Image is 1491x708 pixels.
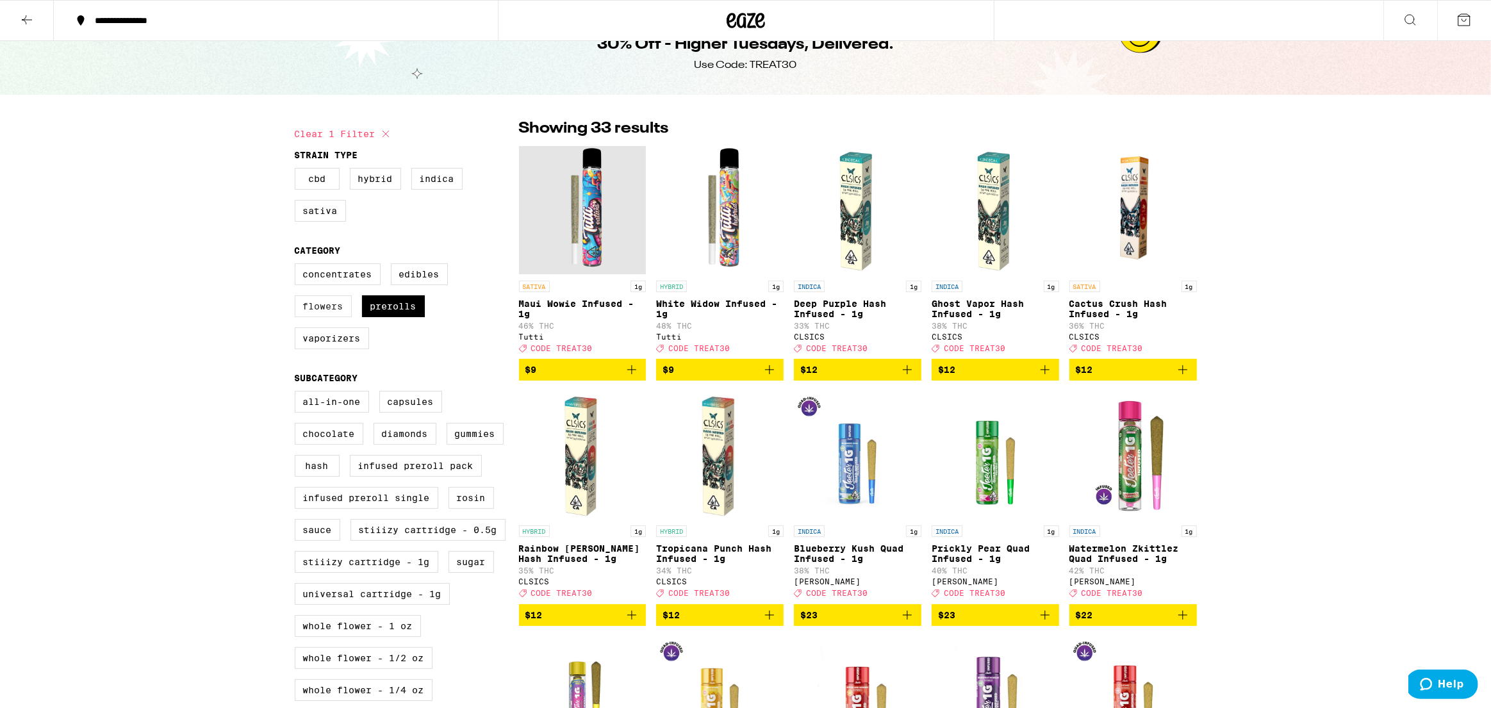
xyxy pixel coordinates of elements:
span: CODE TREAT30 [668,344,730,352]
span: CODE TREAT30 [944,589,1005,598]
a: Open page for Ghost Vapor Hash Infused - 1g from CLSICS [932,146,1059,359]
p: 1g [1182,281,1197,292]
span: CODE TREAT30 [531,344,593,352]
div: CLSICS [1069,333,1197,341]
button: Add to bag [1069,359,1197,381]
p: 1g [1044,525,1059,537]
p: 38% THC [794,566,921,575]
button: Add to bag [656,604,784,626]
label: Hybrid [350,168,401,190]
p: HYBRID [656,525,687,537]
a: Open page for Watermelon Zkittlez Quad Infused - 1g from Jeeter [1069,391,1197,604]
p: Showing 33 results [519,118,669,140]
a: Open page for Deep Purple Hash Infused - 1g from CLSICS [794,146,921,359]
span: CODE TREAT30 [1082,344,1143,352]
a: Open page for Tropicana Punch Hash Infused - 1g from CLSICS [656,391,784,604]
label: Sugar [449,551,494,573]
p: 34% THC [656,566,784,575]
p: INDICA [932,281,962,292]
label: Flowers [295,295,352,317]
div: Use Code: TREAT30 [695,58,797,72]
div: Tutti [519,333,647,341]
p: INDICA [932,525,962,537]
p: INDICA [794,525,825,537]
p: 1g [1182,525,1197,537]
p: 1g [906,281,921,292]
div: CLSICS [656,577,784,586]
div: CLSICS [519,577,647,586]
img: Tutti - White Widow Infused - 1g [656,146,784,274]
label: Gummies [447,423,504,445]
span: $22 [1076,610,1093,620]
img: Jeeter - Blueberry Kush Quad Infused - 1g [794,391,921,519]
label: CBD [295,168,340,190]
a: Open page for Maui Wowie Infused - 1g from Tutti [519,146,647,359]
label: Whole Flower - 1/4 oz [295,679,432,701]
button: Add to bag [932,359,1059,381]
p: Deep Purple Hash Infused - 1g [794,299,921,319]
p: 46% THC [519,322,647,330]
p: Tropicana Punch Hash Infused - 1g [656,543,784,564]
p: 38% THC [932,322,1059,330]
p: Watermelon Zkittlez Quad Infused - 1g [1069,543,1197,564]
img: CLSICS - Deep Purple Hash Infused - 1g [794,146,921,274]
p: White Widow Infused - 1g [656,299,784,319]
span: $12 [1076,365,1093,375]
p: SATIVA [1069,281,1100,292]
label: Concentrates [295,263,381,285]
p: 40% THC [932,566,1059,575]
label: Rosin [449,487,494,509]
span: $12 [938,365,955,375]
a: Open page for Prickly Pear Quad Infused - 1g from Jeeter [932,391,1059,604]
label: Diamonds [374,423,436,445]
label: Whole Flower - 1 oz [295,615,421,637]
p: 1g [630,281,646,292]
span: CODE TREAT30 [668,589,730,598]
label: Infused Preroll Pack [350,455,482,477]
h1: 30% Off - Higher Tuesdays, Delivered. [597,34,894,56]
label: Sativa [295,200,346,222]
img: CLSICS - Ghost Vapor Hash Infused - 1g [932,146,1059,274]
label: Whole Flower - 1/2 oz [295,647,432,669]
img: Jeeter - Prickly Pear Quad Infused - 1g [932,391,1059,519]
a: Open page for Blueberry Kush Quad Infused - 1g from Jeeter [794,391,921,604]
label: Hash [295,455,340,477]
p: 35% THC [519,566,647,575]
p: SATIVA [519,281,550,292]
button: Clear 1 filter [295,118,393,150]
p: 1g [768,281,784,292]
p: 1g [906,525,921,537]
p: 36% THC [1069,322,1197,330]
button: Add to bag [794,359,921,381]
span: $9 [663,365,674,375]
span: $23 [938,610,955,620]
a: Open page for White Widow Infused - 1g from Tutti [656,146,784,359]
label: Capsules [379,391,442,413]
label: Edibles [391,263,448,285]
button: Add to bag [656,359,784,381]
span: $12 [663,610,680,620]
span: $23 [800,610,818,620]
button: Add to bag [519,604,647,626]
label: Infused Preroll Single [295,487,438,509]
span: CODE TREAT30 [806,589,868,598]
p: Prickly Pear Quad Infused - 1g [932,543,1059,564]
span: $12 [800,365,818,375]
span: $12 [525,610,543,620]
img: Jeeter - Watermelon Zkittlez Quad Infused - 1g [1069,391,1197,519]
button: Add to bag [519,359,647,381]
button: Add to bag [1069,604,1197,626]
p: INDICA [794,281,825,292]
p: 48% THC [656,322,784,330]
img: CLSICS - Cactus Crush Hash Infused - 1g [1090,146,1176,274]
div: Tutti [656,333,784,341]
label: Sauce [295,519,340,541]
label: STIIIZY Cartridge - 0.5g [350,519,506,541]
a: Open page for Cactus Crush Hash Infused - 1g from CLSICS [1069,146,1197,359]
p: 33% THC [794,322,921,330]
label: STIIIZY Cartridge - 1g [295,551,438,573]
p: Blueberry Kush Quad Infused - 1g [794,543,921,564]
a: Open page for Rainbow Beltz Hash Infused - 1g from CLSICS [519,391,647,604]
img: CLSICS - Rainbow Beltz Hash Infused - 1g [519,391,647,519]
img: CLSICS - Tropicana Punch Hash Infused - 1g [656,391,784,519]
